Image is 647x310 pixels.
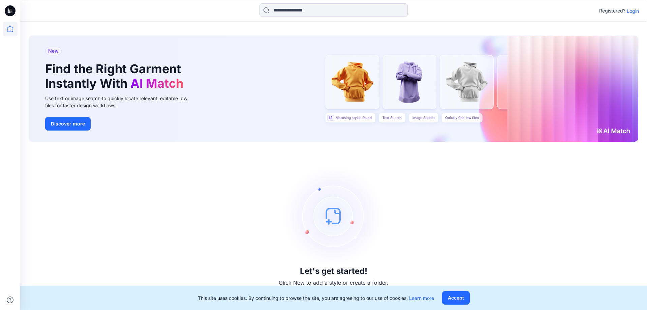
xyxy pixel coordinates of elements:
img: empty-state-image.svg [283,165,384,266]
p: This site uses cookies. By continuing to browse the site, you are agreeing to our use of cookies. [198,294,434,302]
p: Login [627,7,639,15]
h1: Find the Right Garment Instantly With [45,62,187,91]
h3: Let's get started! [300,266,367,276]
a: Learn more [409,295,434,301]
div: Use text or image search to quickly locate relevant, editable .bw files for faster design workflows. [45,95,197,109]
button: Accept [442,291,470,305]
p: Registered? [599,7,625,15]
p: Click New to add a style or create a folder. [279,279,389,287]
span: New [48,47,59,55]
button: Discover more [45,117,91,131]
span: AI Match [130,76,183,91]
